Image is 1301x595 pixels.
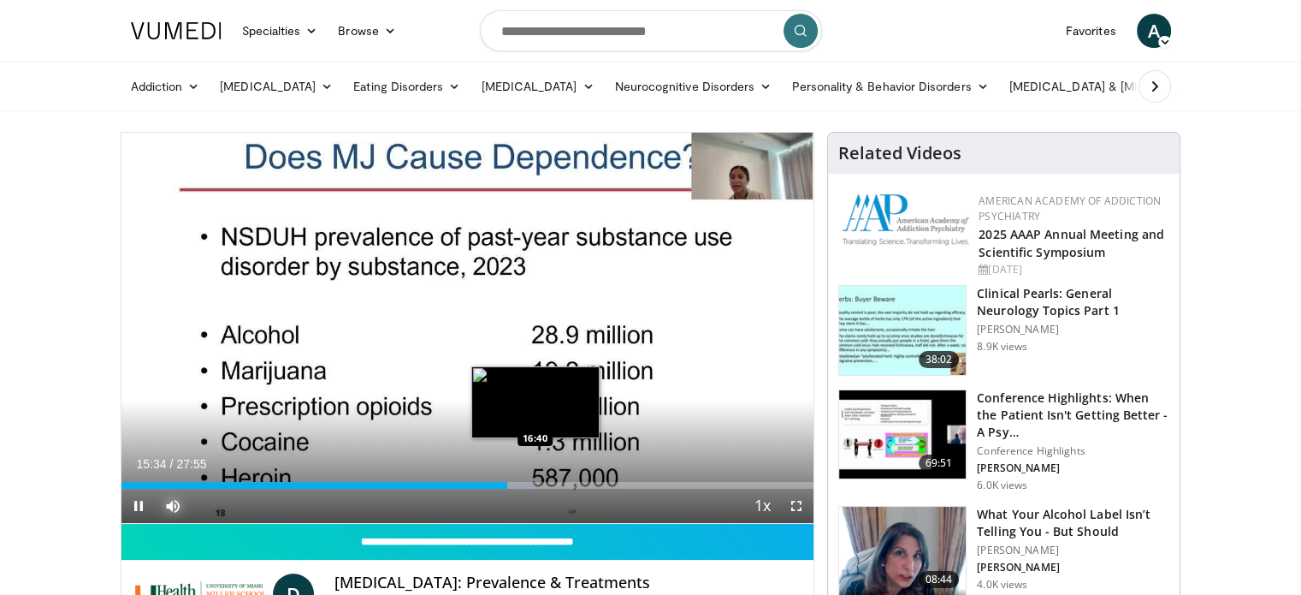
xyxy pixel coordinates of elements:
div: Progress Bar [121,482,814,489]
button: Fullscreen [779,489,813,523]
span: 69:51 [919,455,960,472]
a: [MEDICAL_DATA] [210,69,343,104]
span: / [170,457,174,471]
div: [DATE] [979,262,1166,277]
h4: Related Videos [838,143,961,164]
p: Conference Highlights [977,444,1169,458]
p: [PERSON_NAME] [977,544,1169,557]
h4: [MEDICAL_DATA]: Prevalence & Treatments [334,574,800,592]
a: Personality & Behavior Disorders [782,69,998,104]
img: 4362ec9e-0993-4580-bfd4-8e18d57e1d49.150x105_q85_crop-smart_upscale.jpg [839,390,966,479]
span: 38:02 [919,351,960,368]
a: 2025 AAAP Annual Meeting and Scientific Symposium [979,226,1164,260]
button: Playback Rate [745,489,779,523]
h3: What Your Alcohol Label Isn’t Telling You - But Should [977,506,1169,540]
span: 08:44 [919,571,960,588]
img: 91ec4e47-6cc3-4d45-a77d-be3eb23d61cb.150x105_q85_crop-smart_upscale.jpg [839,286,966,375]
a: Neurocognitive Disorders [605,69,783,104]
p: 8.9K views [977,340,1027,354]
h3: Conference Highlights: When the Patient Isn't Getting Better - A Psy… [977,390,1169,441]
a: Favorites [1056,14,1127,48]
a: A [1137,14,1171,48]
img: VuMedi Logo [131,22,222,39]
a: Browse [328,14,406,48]
p: [PERSON_NAME] [977,561,1169,574]
p: 6.0K views [977,479,1027,492]
a: 69:51 Conference Highlights: When the Patient Isn't Getting Better - A Psy… Conference Highlights... [838,390,1169,492]
a: [MEDICAL_DATA] & [MEDICAL_DATA] [999,69,1244,104]
h3: Clinical Pearls: General Neurology Topics Part 1 [977,285,1169,319]
p: [PERSON_NAME] [977,323,1169,336]
img: image.jpeg [471,366,600,438]
p: [PERSON_NAME] [977,461,1169,475]
button: Mute [156,489,190,523]
a: Specialties [232,14,328,48]
a: Eating Disorders [343,69,470,104]
video-js: Video Player [121,133,814,524]
input: Search topics, interventions [480,10,822,51]
img: f7c290de-70ae-47e0-9ae1-04035161c232.png.150x105_q85_autocrop_double_scale_upscale_version-0.2.png [842,193,970,246]
a: American Academy of Addiction Psychiatry [979,193,1161,223]
button: Pause [121,489,156,523]
span: 15:34 [137,457,167,471]
a: Addiction [121,69,210,104]
a: 38:02 Clinical Pearls: General Neurology Topics Part 1 [PERSON_NAME] 8.9K views [838,285,1169,376]
p: 4.0K views [977,578,1027,592]
span: 27:55 [176,457,206,471]
a: [MEDICAL_DATA] [470,69,604,104]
